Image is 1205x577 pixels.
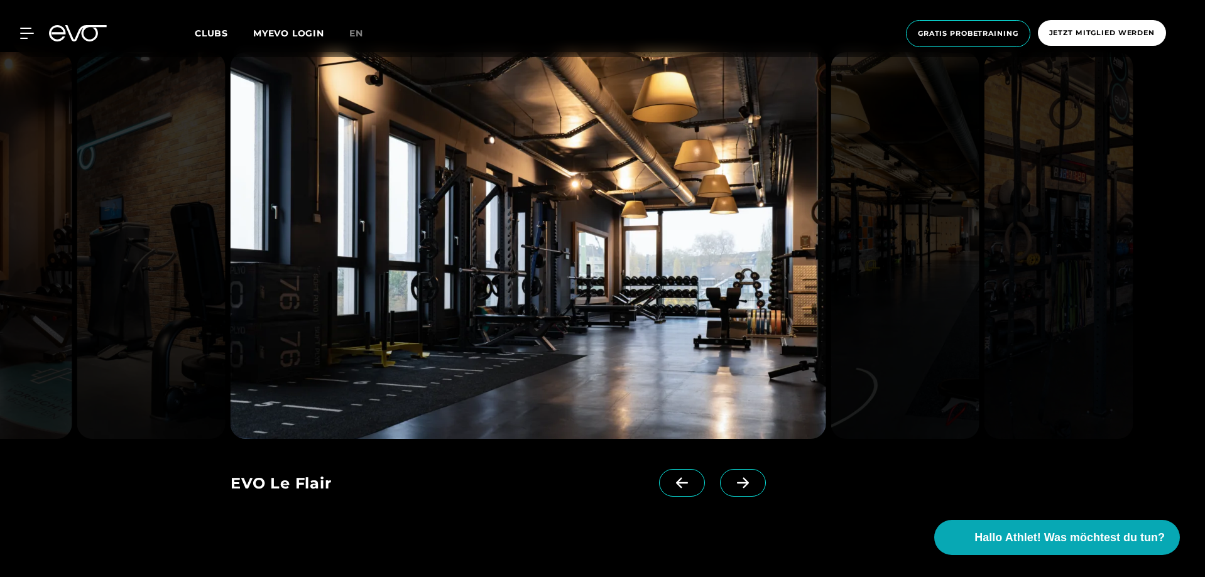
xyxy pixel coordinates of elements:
img: evofitness [77,52,226,439]
a: Clubs [195,27,253,39]
span: Hallo Athlet! Was möchtest du tun? [974,529,1165,546]
img: evofitness [984,52,1133,439]
button: Hallo Athlet! Was möchtest du tun? [934,520,1180,555]
span: Clubs [195,28,228,39]
img: evofitness [231,52,826,439]
span: Jetzt Mitglied werden [1049,28,1155,38]
img: evofitness [831,52,979,439]
a: Gratis Probetraining [902,20,1034,47]
a: Jetzt Mitglied werden [1034,20,1170,47]
span: en [349,28,363,39]
a: en [349,26,378,41]
a: MYEVO LOGIN [253,28,324,39]
span: Gratis Probetraining [918,28,1018,39]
